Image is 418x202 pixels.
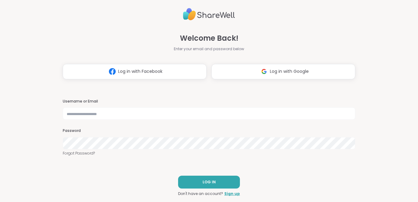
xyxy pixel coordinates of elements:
[258,66,270,77] img: ShareWell Logomark
[203,179,216,185] span: LOG IN
[174,46,244,52] span: Enter your email and password below
[180,33,238,44] span: Welcome Back!
[106,66,118,77] img: ShareWell Logomark
[178,176,240,189] button: LOG IN
[63,99,355,104] h3: Username or Email
[63,64,207,79] button: Log in with Facebook
[211,64,355,79] button: Log in with Google
[63,128,355,133] h3: Password
[183,6,235,23] img: ShareWell Logo
[63,151,355,156] a: Forgot Password?
[270,68,309,75] span: Log in with Google
[118,68,162,75] span: Log in with Facebook
[224,191,240,196] a: Sign up
[178,191,223,196] span: Don't have an account?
